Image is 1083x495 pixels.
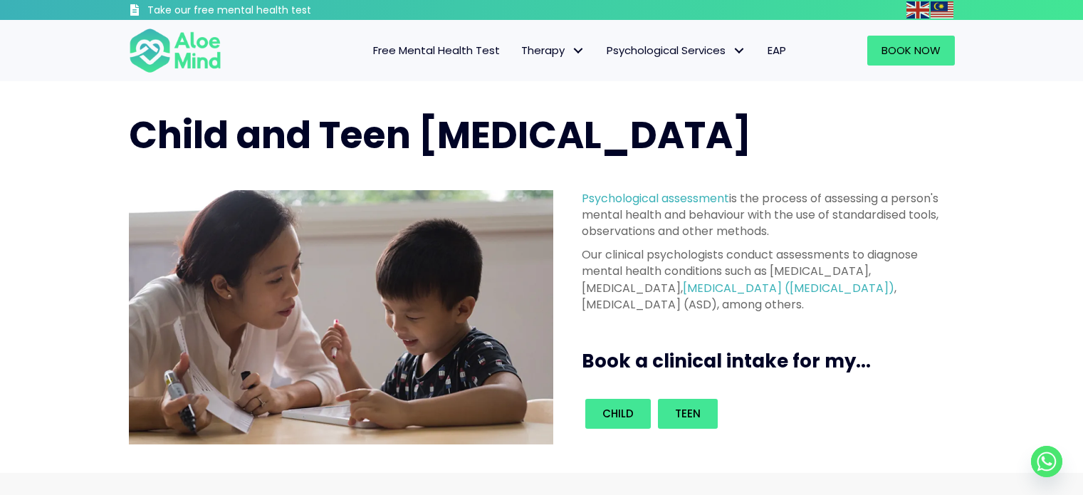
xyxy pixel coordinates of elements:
span: EAP [768,43,786,58]
span: Psychological Services [607,43,746,58]
p: Our clinical psychologists conduct assessments to diagnose mental health conditions such as [MEDI... [582,246,946,313]
img: Aloe mind Logo [129,27,221,74]
p: is the process of assessing a person's mental health and behaviour with the use of standardised t... [582,190,946,240]
div: Book an intake for my... [582,395,946,432]
a: Psychological assessment [582,190,729,207]
span: Child [602,406,634,421]
a: TherapyTherapy: submenu [511,36,596,66]
span: Child and Teen [MEDICAL_DATA] [129,109,751,161]
a: Teen [658,399,718,429]
a: Psychological ServicesPsychological Services: submenu [596,36,757,66]
span: Free Mental Health Test [373,43,500,58]
span: Therapy [521,43,585,58]
a: Child [585,399,651,429]
a: [MEDICAL_DATA] ([MEDICAL_DATA]) [683,280,894,296]
img: en [906,1,929,19]
span: Teen [675,406,701,421]
h3: Book a clinical intake for my... [582,348,961,374]
img: child assessment [129,190,553,445]
span: Psychological Services: submenu [729,41,750,61]
span: Book Now [881,43,941,58]
h3: Take our free mental health test [147,4,387,18]
a: Book Now [867,36,955,66]
a: Whatsapp [1031,446,1062,477]
a: Malay [931,1,955,18]
img: ms [931,1,953,19]
span: Therapy: submenu [568,41,589,61]
a: Free Mental Health Test [362,36,511,66]
nav: Menu [240,36,797,66]
a: EAP [757,36,797,66]
a: English [906,1,931,18]
a: Take our free mental health test [129,4,387,20]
